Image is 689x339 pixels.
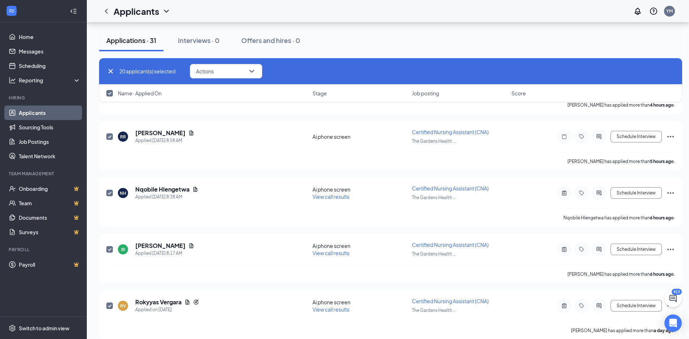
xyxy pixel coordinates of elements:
[312,133,408,140] div: Ai phone screen
[312,299,408,306] div: Ai phone screen
[120,303,126,309] div: RV
[19,225,81,239] a: SurveysCrown
[511,90,526,97] span: Score
[247,67,256,76] svg: ChevronDown
[312,186,408,193] div: Ai phone screen
[188,243,194,249] svg: Document
[312,306,349,313] span: View call results
[666,189,675,197] svg: Ellipses
[162,7,171,16] svg: ChevronDown
[664,314,682,332] div: Open Intercom Messenger
[19,30,81,44] a: Home
[184,299,190,305] svg: Document
[119,67,175,75] span: 20 applicant(s) selected
[312,250,349,256] span: View call results
[577,134,586,140] svg: Tag
[611,131,662,142] button: Schedule Interview
[19,134,81,149] a: Job Postings
[412,138,456,144] span: The Gardens Health ...
[611,187,662,199] button: Schedule Interview
[664,290,682,307] button: ChatActive
[563,215,675,221] p: Nqobile Hlengetwa has applied more than .
[9,95,79,101] div: Hiring
[567,271,675,277] p: [PERSON_NAME] has applied more than .
[571,327,675,334] p: [PERSON_NAME] has applied more than .
[135,129,186,137] h5: [PERSON_NAME]
[135,306,199,313] div: Applied on [DATE]
[114,5,159,17] h1: Applicants
[611,244,662,255] button: Schedule Interview
[611,300,662,312] button: Schedule Interview
[577,303,586,309] svg: Tag
[312,90,327,97] span: Stage
[121,246,125,253] div: IR
[650,215,674,220] b: 6 hours ago
[19,325,69,332] div: Switch to admin view
[412,90,439,97] span: Job posting
[241,36,300,45] div: Offers and hires · 0
[19,59,81,73] a: Scheduling
[135,298,182,306] h5: Rokyyas Vergara
[19,257,81,272] a: PayrollCrown
[135,250,194,257] div: Applied [DATE] 8:17 AM
[196,69,214,74] span: Actions
[650,159,674,164] b: 5 hours ago
[19,120,81,134] a: Sourcing Tools
[190,64,262,78] button: ActionsChevronDown
[19,149,81,163] a: Talent Network
[560,246,569,252] svg: ActiveNote
[412,251,456,257] span: The Gardens Health ...
[649,7,658,16] svg: QuestionInfo
[312,193,349,200] span: View call results
[633,7,642,16] svg: Notifications
[9,325,16,332] svg: Settings
[312,242,408,249] div: Ai phone screen
[595,134,603,140] svg: ActiveChat
[560,303,569,309] svg: ActiveNote
[412,241,489,248] span: Certified Nursing Assistant (CNA)
[666,132,675,141] svg: Ellipses
[666,8,673,14] div: YM
[135,137,194,144] div: Applied [DATE] 8:58 AM
[19,106,81,120] a: Applicants
[135,185,190,193] h5: Nqobile Hlengetwa
[666,245,675,254] svg: Ellipses
[412,298,489,304] span: Certified Nursing Assistant (CNA)
[19,210,81,225] a: DocumentsCrown
[560,134,569,140] svg: Note
[412,195,456,200] span: The Gardens Health ...
[654,328,674,333] b: a day ago
[595,303,603,309] svg: ActiveChat
[560,190,569,196] svg: ActiveNote
[106,36,156,45] div: Applications · 31
[70,8,77,15] svg: Collapse
[669,294,677,303] svg: ChatActive
[178,36,220,45] div: Interviews · 0
[120,134,126,140] div: RR
[120,190,126,196] div: NH
[412,129,489,135] span: Certified Nursing Assistant (CNA)
[106,67,115,76] svg: Cross
[577,246,586,252] svg: Tag
[567,158,675,164] p: [PERSON_NAME] has applied more than .
[192,186,198,192] svg: Document
[9,171,79,177] div: Team Management
[193,299,199,305] svg: Reapply
[650,271,674,277] b: 6 hours ago
[595,246,603,252] svg: ActiveChat
[19,44,81,59] a: Messages
[412,308,456,313] span: The Gardens Health ...
[19,77,81,84] div: Reporting
[672,289,682,295] div: 413
[9,246,79,253] div: Payroll
[118,90,162,97] span: Name · Applied On
[595,190,603,196] svg: ActiveChat
[19,181,81,196] a: OnboardingCrown
[102,7,111,16] svg: ChevronLeft
[188,130,194,136] svg: Document
[577,190,586,196] svg: Tag
[135,193,198,201] div: Applied [DATE] 8:38 AM
[8,7,15,14] svg: WorkstreamLogo
[135,242,186,250] h5: [PERSON_NAME]
[412,185,489,192] span: Certified Nursing Assistant (CNA)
